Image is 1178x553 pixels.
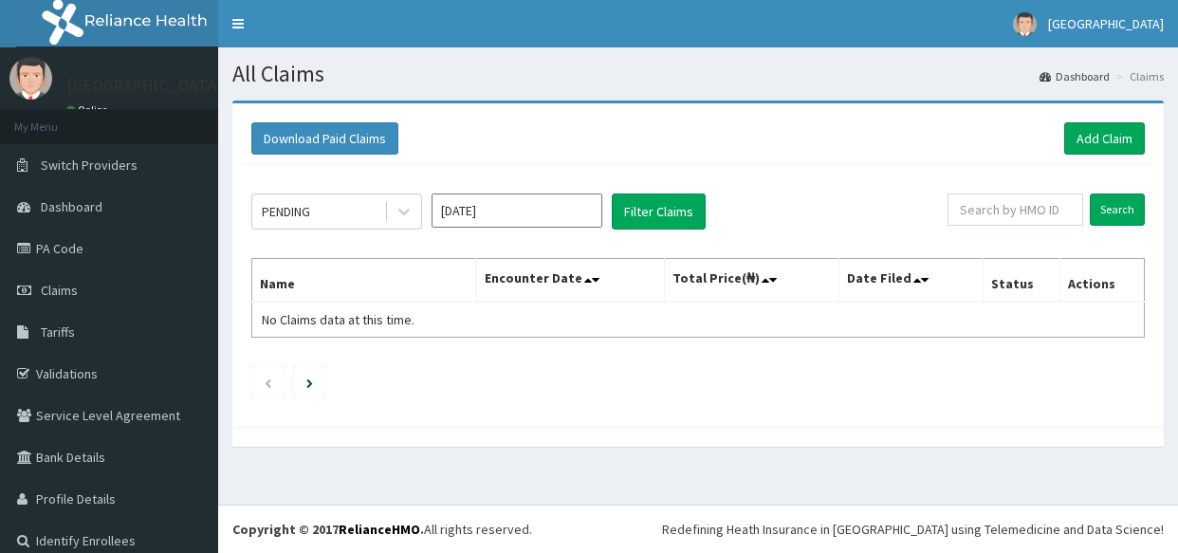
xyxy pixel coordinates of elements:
[251,122,398,155] button: Download Paid Claims
[41,157,138,174] span: Switch Providers
[948,194,1083,226] input: Search by HMO ID
[1060,259,1145,303] th: Actions
[1013,12,1037,36] img: User Image
[983,259,1060,303] th: Status
[662,520,1164,539] div: Redefining Heath Insurance in [GEOGRAPHIC_DATA] using Telemedicine and Data Science!
[1048,15,1164,32] span: [GEOGRAPHIC_DATA]
[838,259,983,303] th: Date Filed
[1064,122,1145,155] a: Add Claim
[432,194,602,228] input: Select Month and Year
[41,198,102,215] span: Dashboard
[232,62,1164,86] h1: All Claims
[41,323,75,341] span: Tariffs
[612,194,706,230] button: Filter Claims
[66,103,112,117] a: Online
[218,505,1178,553] footer: All rights reserved.
[477,259,665,303] th: Encounter Date
[306,374,313,391] a: Next page
[1040,68,1110,84] a: Dashboard
[232,521,424,538] strong: Copyright © 2017 .
[262,202,310,221] div: PENDING
[264,374,272,391] a: Previous page
[66,77,223,94] p: [GEOGRAPHIC_DATA]
[1090,194,1145,226] input: Search
[339,521,420,538] a: RelianceHMO
[252,259,477,303] th: Name
[665,259,839,303] th: Total Price(₦)
[9,57,52,100] img: User Image
[1112,68,1164,84] li: Claims
[262,311,414,328] span: No Claims data at this time.
[41,282,78,299] span: Claims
